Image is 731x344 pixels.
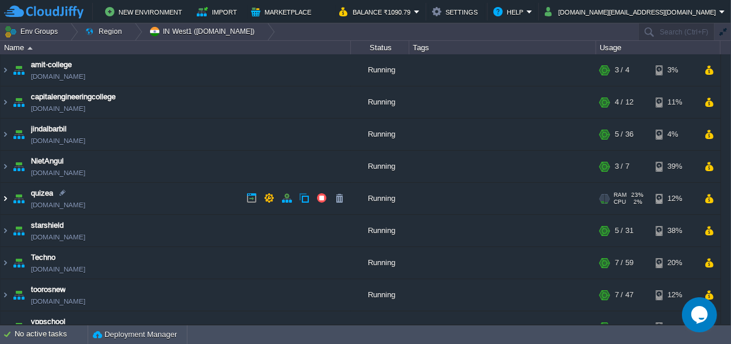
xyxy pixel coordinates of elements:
a: toorosnew [31,284,65,296]
img: AMDAwAAAACH5BAEAAAAALAAAAAABAAEAAAICRAEAOw== [1,151,10,182]
div: Running [351,119,409,150]
img: AMDAwAAAACH5BAEAAAAALAAAAAABAAEAAAICRAEAOw== [11,311,27,343]
div: Name [1,41,350,54]
button: Deployment Manager [93,329,177,340]
img: AMDAwAAAACH5BAEAAAAALAAAAAABAAEAAAICRAEAOw== [1,311,10,343]
a: amit-college [31,59,72,71]
a: [DOMAIN_NAME] [31,135,85,147]
img: AMDAwAAAACH5BAEAAAAALAAAAAABAAEAAAICRAEAOw== [11,215,27,246]
a: starshield [31,220,64,231]
div: 5 / 31 [615,215,633,246]
a: NietAngul [31,155,64,167]
div: 4 / 18 [615,311,633,343]
button: Marketplace [251,5,315,19]
span: RAM [614,192,626,199]
div: 38% [656,215,694,246]
div: Running [351,215,409,246]
span: 2% [631,199,642,206]
button: Import [197,5,241,19]
iframe: chat widget [682,297,719,332]
button: Balance ₹1090.79 [339,5,414,19]
a: quizea [31,187,53,199]
div: 4 / 12 [615,86,633,118]
a: [DOMAIN_NAME] [31,167,85,179]
img: AMDAwAAAACH5BAEAAAAALAAAAAABAAEAAAICRAEAOw== [11,151,27,182]
a: [DOMAIN_NAME] [31,296,85,307]
div: 4% [656,119,694,150]
img: AMDAwAAAACH5BAEAAAAALAAAAAABAAEAAAICRAEAOw== [11,54,27,86]
div: Status [351,41,409,54]
img: AMDAwAAAACH5BAEAAAAALAAAAAABAAEAAAICRAEAOw== [1,183,10,214]
div: 3 / 7 [615,151,629,182]
div: Running [351,86,409,118]
img: AMDAwAAAACH5BAEAAAAALAAAAAABAAEAAAICRAEAOw== [11,86,27,118]
button: Settings [432,5,481,19]
div: No active tasks [15,325,88,344]
img: AMDAwAAAACH5BAEAAAAALAAAAAABAAEAAAICRAEAOw== [1,247,10,279]
button: Env Groups [4,23,62,40]
span: CPU [614,199,626,206]
a: [DOMAIN_NAME] [31,71,85,82]
div: 10% [656,311,694,343]
div: Running [351,151,409,182]
div: 20% [656,247,694,279]
img: AMDAwAAAACH5BAEAAAAALAAAAAABAAEAAAICRAEAOw== [1,215,10,246]
a: [DOMAIN_NAME] [31,199,85,211]
div: 3% [656,54,694,86]
div: 12% [656,279,694,311]
div: Running [351,279,409,311]
img: AMDAwAAAACH5BAEAAAAALAAAAAABAAEAAAICRAEAOw== [11,279,27,311]
button: [DOMAIN_NAME][EMAIL_ADDRESS][DOMAIN_NAME] [545,5,719,19]
div: Usage [597,41,720,54]
img: AMDAwAAAACH5BAEAAAAALAAAAAABAAEAAAICRAEAOw== [1,279,10,311]
img: AMDAwAAAACH5BAEAAAAALAAAAAABAAEAAAICRAEAOw== [1,119,10,150]
img: AMDAwAAAACH5BAEAAAAALAAAAAABAAEAAAICRAEAOw== [11,119,27,150]
div: Running [351,311,409,343]
img: AMDAwAAAACH5BAEAAAAALAAAAAABAAEAAAICRAEAOw== [11,247,27,279]
img: AMDAwAAAACH5BAEAAAAALAAAAAABAAEAAAICRAEAOw== [1,54,10,86]
a: [DOMAIN_NAME] [31,103,85,114]
img: AMDAwAAAACH5BAEAAAAALAAAAAABAAEAAAICRAEAOw== [27,47,33,50]
div: Tags [410,41,596,54]
button: Help [493,5,527,19]
a: yppschool [31,316,65,328]
img: AMDAwAAAACH5BAEAAAAALAAAAAABAAEAAAICRAEAOw== [11,183,27,214]
a: Techno [31,252,55,263]
div: 3 / 4 [615,54,629,86]
span: 23% [631,192,643,199]
div: 5 / 36 [615,119,633,150]
a: jindalbarbil [31,123,67,135]
img: AMDAwAAAACH5BAEAAAAALAAAAAABAAEAAAICRAEAOw== [1,86,10,118]
div: Running [351,183,409,214]
button: New Environment [105,5,186,19]
a: [DOMAIN_NAME] [31,231,85,243]
a: capitalengineeringcollege [31,91,116,103]
a: [DOMAIN_NAME] [31,263,85,275]
div: 7 / 59 [615,247,633,279]
img: CloudJiffy [4,5,83,19]
div: Running [351,54,409,86]
div: 7 / 47 [615,279,633,311]
div: 11% [656,86,694,118]
div: Running [351,247,409,279]
button: Region [85,23,126,40]
div: 39% [656,151,694,182]
div: 12% [656,183,694,214]
button: IN West1 ([DOMAIN_NAME]) [149,23,259,40]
